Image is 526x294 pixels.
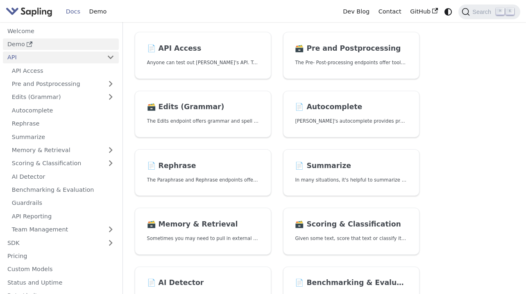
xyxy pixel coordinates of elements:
[6,6,55,18] a: Sapling.ai
[295,117,407,125] p: Sapling's autocomplete provides predictions of the next few characters or words
[147,103,259,112] h2: Edits (Grammar)
[7,118,119,130] a: Rephrase
[295,103,407,112] h2: Autocomplete
[7,210,119,222] a: API Reporting
[7,65,119,76] a: API Access
[147,162,259,171] h2: Rephrase
[374,5,406,18] a: Contact
[3,52,102,63] a: API
[338,5,374,18] a: Dev Blog
[496,8,504,15] kbd: ⌘
[147,59,259,67] p: Anyone can test out Sapling's API. To get started with the API, simply:
[3,237,102,249] a: SDK
[7,157,119,169] a: Scoring & Classification
[7,104,119,116] a: Autocomplete
[283,149,419,196] a: 📄️ SummarizeIn many situations, it's helpful to summarize a longer document into a shorter, more ...
[406,5,442,18] a: GitHub
[7,78,119,90] a: Pre and Postprocessing
[7,197,119,209] a: Guardrails
[147,44,259,53] h2: API Access
[458,4,520,19] button: Search (Command+K)
[283,208,419,255] a: 🗃️ Scoring & ClassificationGiven some text, score that text or classify it into one of a set of p...
[147,220,259,229] h2: Memory & Retrieval
[295,278,407,287] h2: Benchmarking & Evaluation
[470,9,496,15] span: Search
[135,149,271,196] a: 📄️ RephraseThe Paraphrase and Rephrase endpoints offer paraphrasing for particular styles.
[295,176,407,184] p: In many situations, it's helpful to summarize a longer document into a shorter, more easily diges...
[7,171,119,182] a: AI Detector
[295,235,407,242] p: Given some text, score that text or classify it into one of a set of pre-specified categories.
[3,38,119,50] a: Demo
[283,91,419,138] a: 📄️ Autocomplete[PERSON_NAME]'s autocomplete provides predictions of the next few characters or words
[283,32,419,79] a: 🗃️ Pre and PostprocessingThe Pre- Post-processing endpoints offer tools for preparing your text d...
[135,32,271,79] a: 📄️ API AccessAnyone can test out [PERSON_NAME]'s API. To get started with the API, simply:
[3,263,119,275] a: Custom Models
[506,8,514,15] kbd: K
[147,278,259,287] h2: AI Detector
[295,59,407,67] p: The Pre- Post-processing endpoints offer tools for preparing your text data for ingestation as we...
[7,224,119,236] a: Team Management
[295,44,407,53] h2: Pre and Postprocessing
[147,117,259,125] p: The Edits endpoint offers grammar and spell checking.
[7,91,119,103] a: Edits (Grammar)
[3,25,119,37] a: Welcome
[102,52,119,63] button: Collapse sidebar category 'API'
[135,208,271,255] a: 🗃️ Memory & RetrievalSometimes you may need to pull in external information that doesn't fit in t...
[7,184,119,196] a: Benchmarking & Evaluation
[295,220,407,229] h2: Scoring & Classification
[147,176,259,184] p: The Paraphrase and Rephrase endpoints offer paraphrasing for particular styles.
[3,276,119,288] a: Status and Uptime
[295,162,407,171] h2: Summarize
[102,237,119,249] button: Expand sidebar category 'SDK'
[442,6,454,18] button: Switch between dark and light mode (currently system mode)
[61,5,85,18] a: Docs
[7,144,119,156] a: Memory & Retrieval
[7,131,119,143] a: Summarize
[6,6,52,18] img: Sapling.ai
[3,250,119,262] a: Pricing
[85,5,111,18] a: Demo
[147,235,259,242] p: Sometimes you may need to pull in external information that doesn't fit in the context size of an...
[135,91,271,138] a: 🗃️ Edits (Grammar)The Edits endpoint offers grammar and spell checking.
